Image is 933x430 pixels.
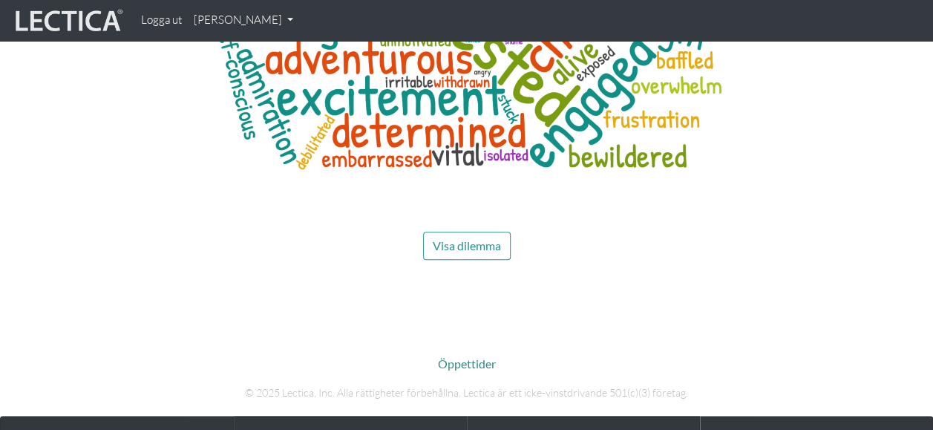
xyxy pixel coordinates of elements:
a: Logga ut [135,6,188,35]
p: © 2025 Lectica, Inc. Alla rättigheter förbehållna. Lectica är ett icke-vinstdrivande 501(c)(3) fö... [55,385,879,401]
button: Visa dilemma [423,232,511,260]
img: lecticalive [12,7,123,35]
span: Visa dilemma [433,238,501,253]
a: [PERSON_NAME] [188,6,299,35]
a: Öppettider [438,356,496,371]
font: [PERSON_NAME] [194,13,282,27]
